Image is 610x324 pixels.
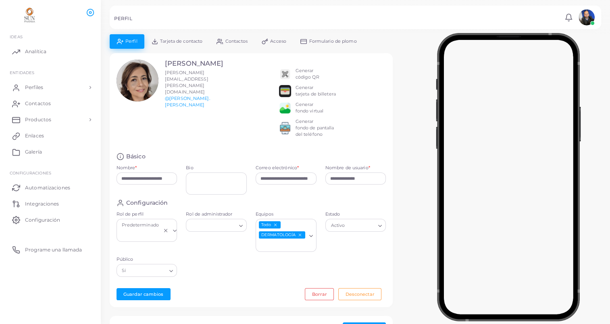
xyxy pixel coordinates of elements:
a: Programe una llamada [6,241,95,258]
span: Perfil [125,39,137,44]
h4: Configuración [126,199,168,207]
button: Guardar cambios [117,288,171,300]
a: Productos [6,112,95,128]
font: DERMATOLOGÍA [261,231,296,239]
div: Generar tarjeta de billetera [296,85,336,98]
a: Galería [6,144,95,160]
a: Configuración [6,212,95,228]
input: Buscar opción [120,231,161,240]
span: Configuración [25,216,60,224]
button: Deseleccionar DERMATOLOGÍA [297,232,303,238]
span: Configuraciones [10,170,51,175]
span: Analítica [25,48,46,55]
font: Nombre [117,165,135,170]
a: Enlaces [6,128,95,144]
span: Formulario de plomo [309,39,356,44]
span: Programe una llamada [25,246,82,253]
div: Generar fondo virtual [296,102,323,114]
font: Predeterminado [122,221,159,229]
label: Bio [186,165,247,171]
font: Correo electrónico [256,165,297,170]
img: e64e04433dee680bcc62d3a6779a8f701ecaf3be228fb80ea91b313d80e16e10.png [279,102,291,114]
a: @[PERSON_NAME].[PERSON_NAME] [165,96,210,108]
div: Generar código QR [296,68,319,81]
span: [PERSON_NAME][EMAIL_ADDRESS][PERSON_NAME][DOMAIN_NAME] [165,70,208,95]
a: Analítica [6,44,95,60]
label: Rol de perfil [117,211,177,218]
a: Automatizaciones [6,179,95,195]
span: Acceso [270,39,286,44]
span: Contactos [25,100,51,107]
div: Buscar opción [256,219,316,252]
input: Buscar opción [347,221,375,230]
img: apple-wallet.png [279,85,291,97]
div: Buscar opción [117,264,177,277]
font: Nombre de usuario [325,165,368,170]
span: ENTIDADES [10,70,34,75]
div: Buscar opción [117,219,177,242]
img: phone-mock.b55596b7.png [436,33,581,321]
font: Sí [122,267,126,275]
span: Perfiles [25,84,43,91]
a: Integraciones [6,195,95,212]
label: Equipos [256,211,316,218]
img: avatar [579,9,595,25]
input: Buscar opción [189,221,236,230]
a: avatar [576,9,597,25]
span: Tarjeta de contacto [160,39,202,44]
img: 522fc3d1c3555ff804a1a379a540d0107ed87845162a92721bf5e2ebbcc3ae6c.png [279,122,291,134]
font: Activo [331,222,345,230]
label: Público [117,256,177,263]
span: IDEAS [10,34,23,39]
span: Automatizaciones [25,184,70,191]
h5: PERFIL [114,16,132,21]
div: Buscar opción [186,219,247,232]
button: Desconectar [338,288,381,300]
span: Enlaces [25,132,44,139]
a: Contactos [6,96,95,112]
span: Contactos [225,39,248,44]
img: logotipo [7,8,52,23]
font: Todo [261,221,271,228]
span: Integraciones [25,200,59,208]
h3: [PERSON_NAME] [165,60,223,68]
button: Borrar [305,288,334,300]
input: Buscar opción [257,241,306,250]
h4: Básico [126,153,146,160]
div: Generar fondo de pantalla del teléfono [296,118,339,138]
a: Perfiles [6,79,95,96]
span: Productos [25,116,51,123]
input: Buscar opción [128,266,166,275]
label: Estado [325,211,386,218]
button: Borrar selección [163,227,169,234]
button: Anular la selección de todo [273,222,278,228]
span: Galería [25,148,42,156]
label: Rol de administrador [186,211,247,218]
div: Buscar opción [325,219,386,232]
img: qr2.png [279,68,291,80]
